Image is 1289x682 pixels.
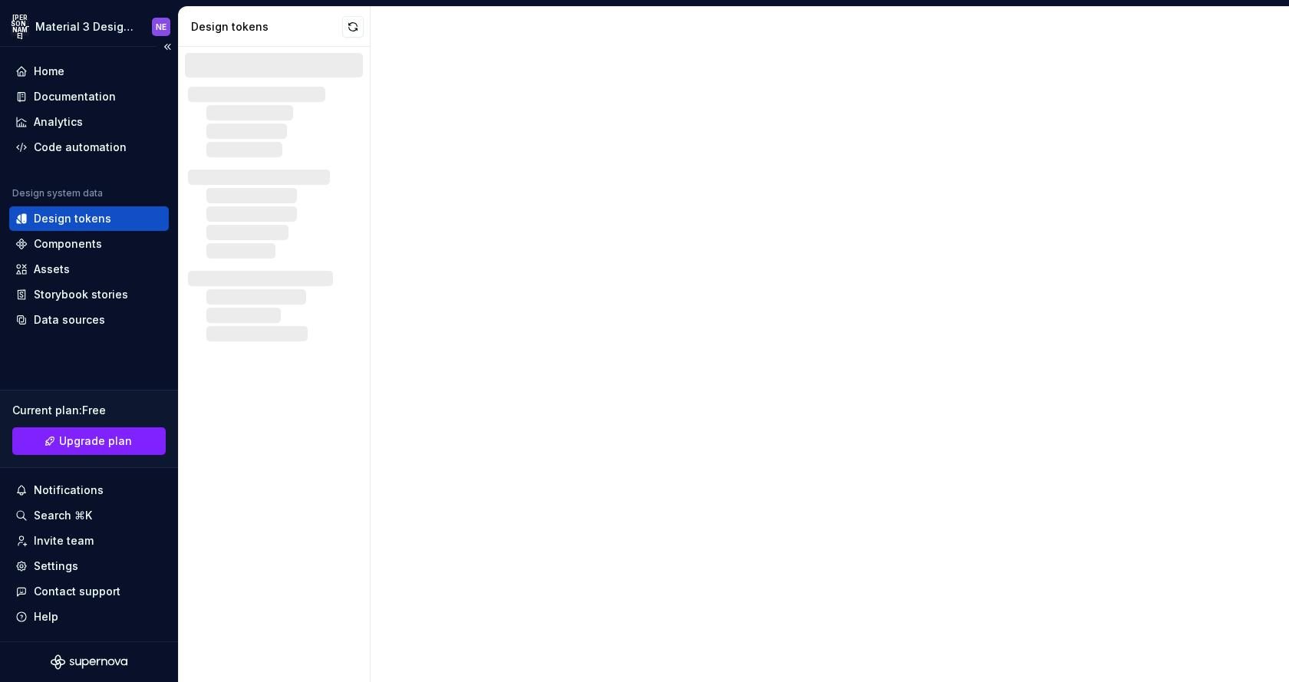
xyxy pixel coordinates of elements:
[12,427,166,455] a: Upgrade plan
[34,609,58,624] div: Help
[12,187,103,199] div: Design system data
[34,140,127,155] div: Code automation
[9,282,169,307] a: Storybook stories
[9,308,169,332] a: Data sources
[34,64,64,79] div: Home
[9,478,169,502] button: Notifications
[34,211,111,226] div: Design tokens
[9,554,169,578] a: Settings
[34,287,128,302] div: Storybook stories
[12,403,166,418] div: Current plan : Free
[9,503,169,528] button: Search ⌘K
[3,10,175,43] button: [PERSON_NAME]Material 3 Design Kit (JaB-Updated)NE
[35,19,134,35] div: Material 3 Design Kit (JaB-Updated)
[34,483,104,498] div: Notifications
[34,236,102,252] div: Components
[9,135,169,160] a: Code automation
[34,312,105,328] div: Data sources
[11,18,29,36] div: [PERSON_NAME]
[9,232,169,256] a: Components
[9,529,169,553] a: Invite team
[9,605,169,629] button: Help
[191,19,342,35] div: Design tokens
[9,110,169,134] a: Analytics
[9,84,169,109] a: Documentation
[59,433,132,449] span: Upgrade plan
[34,114,83,130] div: Analytics
[34,262,70,277] div: Assets
[34,89,116,104] div: Documentation
[9,579,169,604] button: Contact support
[156,21,166,33] div: NE
[9,206,169,231] a: Design tokens
[34,533,94,549] div: Invite team
[9,257,169,282] a: Assets
[51,654,127,670] svg: Supernova Logo
[34,584,120,599] div: Contact support
[34,558,78,574] div: Settings
[9,59,169,84] a: Home
[157,36,178,58] button: Collapse sidebar
[34,508,92,523] div: Search ⌘K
